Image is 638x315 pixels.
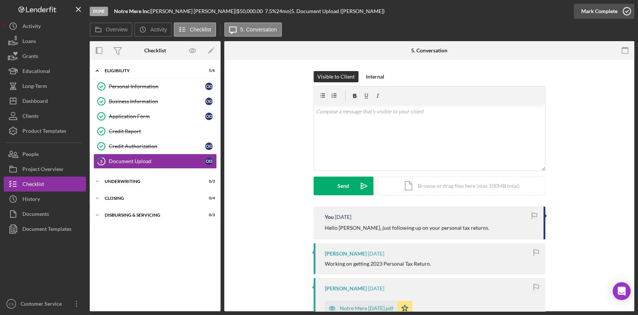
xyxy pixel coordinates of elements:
div: Visible to Client [317,71,355,82]
div: | 5. Document Upload ([PERSON_NAME]) [290,8,385,14]
div: 5 / 6 [201,68,215,73]
div: Send [338,177,349,195]
div: Disbursing & Servicing [105,213,196,217]
div: Internal [366,71,384,82]
div: Done [90,7,108,16]
div: Product Templates [22,123,66,140]
a: 5Document UploadOD [93,154,217,169]
button: Checklist [174,22,216,37]
button: Project Overview [4,162,86,177]
div: Application Form [109,113,205,119]
button: Document Templates [4,221,86,236]
div: [PERSON_NAME] [325,285,367,291]
label: Overview [106,27,127,33]
div: | [114,8,151,14]
div: Educational [22,64,50,80]
a: Application FormOD [93,109,217,124]
div: Project Overview [22,162,63,178]
div: You [325,214,334,220]
a: Checklist [4,177,86,192]
div: Customer Service [19,296,67,313]
a: Grants [4,49,86,64]
button: 5. Conversation [224,22,282,37]
div: 5. Conversation [411,48,447,53]
div: Working on getting 2023 Personal Tax Return. [325,261,431,267]
div: O D [205,143,213,150]
button: Overview [90,22,132,37]
div: Credit Authorization [109,143,205,149]
div: Checklist [22,177,44,193]
div: Mark Complete [581,4,617,19]
tspan: 5 [100,159,102,163]
time: 2025-08-12 20:33 [368,285,384,291]
div: Business Information [109,98,205,104]
a: Business InformationOD [93,94,217,109]
div: Credit Report [109,128,216,134]
div: Eligibility [105,68,196,73]
a: Credit Report [93,124,217,139]
div: Personal Information [109,83,205,89]
div: Loans [22,34,36,51]
time: 2025-08-12 20:34 [368,251,384,257]
b: Notre Mere Inc [114,8,150,14]
div: Grants [22,49,38,65]
div: 0 / 3 [201,179,215,184]
text: CS [9,302,13,306]
div: [PERSON_NAME] [325,251,367,257]
div: O D [205,157,213,165]
button: Visible to Client [314,71,358,82]
button: CSCustomer Service [4,296,86,311]
button: Clients [4,108,86,123]
button: Long-Term [4,79,86,94]
div: 0 / 4 [201,196,215,201]
button: Activity [134,22,172,37]
button: Activity [4,19,86,34]
time: 2025-08-19 22:57 [335,214,351,220]
div: 24 mo [276,8,290,14]
div: Open Intercom Messenger [613,282,631,300]
button: Documents [4,207,86,221]
label: Activity [150,27,167,33]
div: Documents [22,207,49,223]
div: Clients [22,108,38,125]
a: People [4,147,86,162]
div: O D [205,83,213,90]
button: Product Templates [4,123,86,138]
div: O D [205,113,213,120]
div: Document Upload [109,158,205,164]
label: Checklist [190,27,211,33]
button: Loans [4,34,86,49]
div: O D [205,98,213,105]
button: Send [314,177,373,195]
button: History [4,192,86,207]
button: Educational [4,64,86,79]
div: People [22,147,38,163]
div: 0 / 3 [201,213,215,217]
a: Personal InformationOD [93,79,217,94]
div: Closing [105,196,196,201]
div: Dashboard [22,94,48,110]
div: History [22,192,40,208]
div: Document Templates [22,221,71,238]
div: Long-Term [22,79,47,95]
a: Credit AuthorizationOD [93,139,217,154]
div: Activity [22,19,41,36]
button: Dashboard [4,94,86,108]
div: $50,000.00 [237,8,265,14]
div: 7.5 % [265,8,276,14]
div: Underwriting [105,179,196,184]
button: Mark Complete [574,4,634,19]
button: Internal [362,71,388,82]
div: Checklist [144,48,166,53]
label: 5. Conversation [240,27,277,33]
